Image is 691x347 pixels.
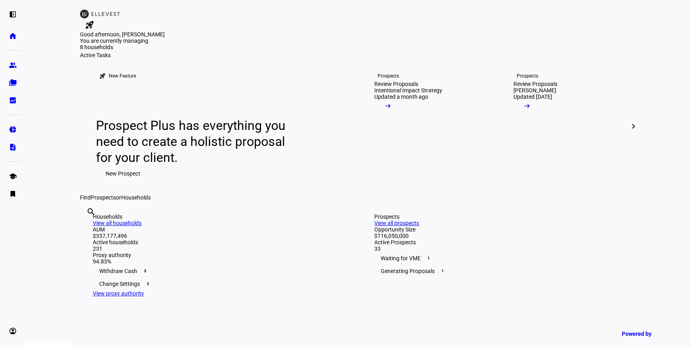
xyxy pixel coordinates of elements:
[80,194,637,201] div: Find or
[618,326,679,341] a: Powered by
[374,239,624,245] div: Active Prospects
[523,102,531,110] mat-icon: arrow_right_alt
[9,126,17,134] eth-mat-symbol: pie_chart
[9,10,17,18] eth-mat-symbol: left_panel_open
[93,265,342,277] div: Withdraw Cash
[93,290,144,297] a: View proxy authority
[99,73,106,79] mat-icon: rocket_launch
[374,81,418,87] div: Review Proposals
[374,213,624,220] div: Prospects
[384,102,392,110] mat-icon: arrow_right_alt
[513,87,556,94] div: [PERSON_NAME]
[5,122,21,138] a: pie_chart
[374,265,624,277] div: Generating Proposals
[91,194,116,201] span: Prospects
[374,245,624,252] div: 33
[93,213,342,220] div: Households
[80,52,637,58] div: Active Tasks
[9,190,17,198] eth-mat-symbol: bookmark
[629,122,638,131] mat-icon: chevron_right
[109,73,136,79] div: New Feature
[513,94,552,100] div: Updated [DATE]
[93,277,342,290] div: Change Settings
[439,268,446,274] span: 1
[93,239,342,245] div: Active households
[93,258,342,265] div: 94.83%
[374,233,624,239] div: $116,050,000
[5,92,21,108] a: bid_landscape
[374,252,624,265] div: Waiting for VME
[86,218,88,227] input: Enter name of prospect or household
[9,96,17,104] eth-mat-symbol: bid_landscape
[142,268,148,274] span: 3
[93,233,342,239] div: $337,177,496
[80,31,637,38] div: Good afternoon, [PERSON_NAME]
[5,57,21,73] a: group
[93,226,342,233] div: AUM
[425,255,432,261] span: 1
[5,75,21,91] a: folder_copy
[106,166,140,181] span: New Prospect
[374,220,419,226] a: View all prospects
[513,81,557,87] div: Review Proposals
[80,44,160,52] div: 8 households
[121,194,151,201] span: Households
[86,207,96,217] mat-icon: search
[5,28,21,44] a: home
[374,87,442,94] div: Intentional Impact Strategy
[9,327,17,335] eth-mat-symbol: account_circle
[93,245,342,252] div: 231
[361,58,494,194] a: ProspectsReview ProposalsIntentional Impact StrategyUpdated a month ago
[5,139,21,155] a: description
[374,94,428,100] div: Updated a month ago
[85,20,94,30] mat-icon: rocket_launch
[517,73,538,79] div: Prospects
[93,220,142,226] a: View all households
[80,38,148,44] span: You are currently managing
[377,73,399,79] div: Prospects
[145,281,151,287] span: 2
[96,118,293,166] div: Prospect Plus has everything you need to create a holistic proposal for your client.
[9,79,17,87] eth-mat-symbol: folder_copy
[9,172,17,180] eth-mat-symbol: school
[93,252,342,258] div: Proxy authority
[96,166,150,181] button: New Prospect
[374,226,624,233] div: Opportunity Size
[9,143,17,151] eth-mat-symbol: description
[501,58,633,194] a: ProspectsReview Proposals[PERSON_NAME]Updated [DATE]
[9,61,17,69] eth-mat-symbol: group
[9,32,17,40] eth-mat-symbol: home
